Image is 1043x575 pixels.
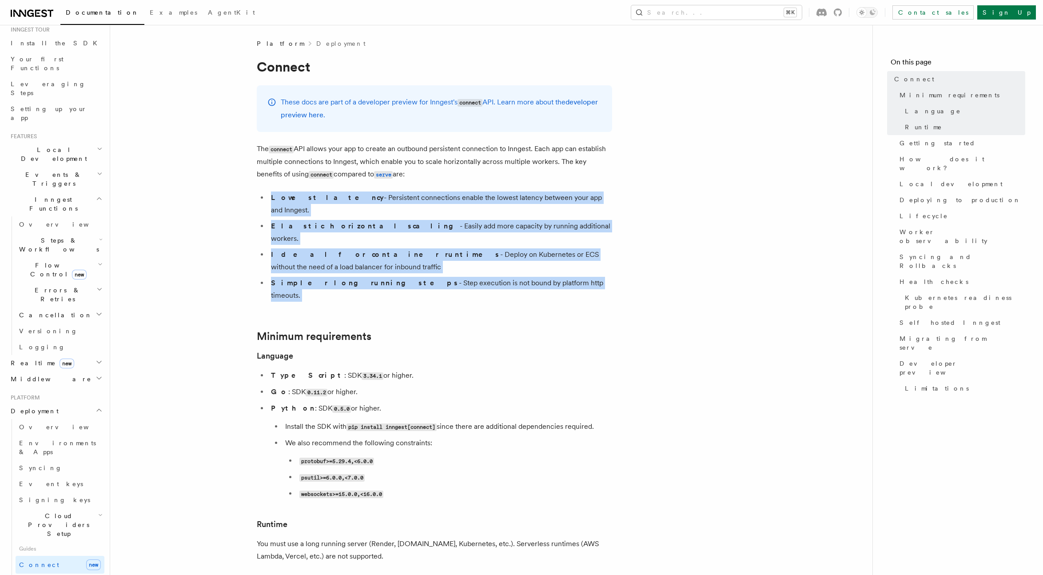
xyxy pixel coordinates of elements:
li: - Persistent connections enable the lowest latency between your app and Inngest. [268,192,612,216]
button: Events & Triggers [7,167,104,192]
span: Overview [19,221,111,228]
span: Developer preview [900,359,1025,377]
a: Minimum requirements [896,87,1025,103]
span: Realtime [7,359,74,367]
code: connect [309,171,334,179]
span: Middleware [7,375,92,383]
button: Flow Controlnew [16,257,104,282]
a: Deployment [316,39,366,48]
li: - Step execution is not bound by platform http timeouts. [268,277,612,302]
a: How does it work? [896,151,1025,176]
a: Leveraging Steps [7,76,104,101]
span: Leveraging Steps [11,80,86,96]
strong: Python [271,404,315,412]
button: Local Development [7,142,104,167]
span: Connect [894,75,934,84]
code: websockets>=15.0.0,<16.0.0 [299,491,383,498]
li: We also recommend the following constraints: [283,437,612,500]
li: Install the SDK with since there are additional dependencies required. [283,420,612,433]
a: Your first Functions [7,51,104,76]
a: Setting up your app [7,101,104,126]
span: Platform [7,394,40,401]
a: Getting started [896,135,1025,151]
span: How does it work? [900,155,1025,172]
a: Lifecycle [896,208,1025,224]
h4: On this page [891,57,1025,71]
a: Syncing and Rollbacks [896,249,1025,274]
li: : SDK or higher. [268,369,612,382]
button: Inngest Functions [7,192,104,216]
span: Runtime [905,123,942,132]
span: Migrating from serve [900,334,1025,352]
span: Limitations [905,384,969,393]
span: Minimum requirements [900,91,999,100]
a: AgentKit [203,3,260,24]
code: connect [458,99,482,107]
span: Lifecycle [900,212,948,220]
a: Self hosted Inngest [896,315,1025,331]
span: Logging [19,343,65,351]
span: Features [7,133,37,140]
span: Versioning [19,327,78,335]
strong: Elastic horizontal scaling [271,222,460,230]
span: Install the SDK [11,40,103,47]
a: Environments & Apps [16,435,104,460]
span: Deploying to production [900,196,1021,204]
button: Cancellation [16,307,104,323]
a: Examples [144,3,203,24]
button: Realtimenew [7,355,104,371]
strong: Ideal for container runtimes [271,250,500,259]
span: Cancellation [16,311,92,319]
a: Contact sales [892,5,974,20]
span: Platform [257,39,304,48]
span: new [86,559,101,570]
span: Event keys [19,480,83,487]
span: new [60,359,74,368]
span: Signing keys [19,496,90,503]
a: Overview [16,419,104,435]
span: Syncing [19,464,62,471]
span: Documentation [66,9,139,16]
li: - Deploy on Kubernetes or ECS without the need of a load balancer for inbound traffic [268,248,612,273]
a: Sign Up [977,5,1036,20]
a: Local development [896,176,1025,192]
a: Health checks [896,274,1025,290]
li: : SDK or higher. [268,402,612,500]
a: Developer preview [896,355,1025,380]
code: connect [269,146,294,153]
span: Setting up your app [11,105,87,121]
strong: Go [271,387,288,396]
code: psutil>=6.0.0,<7.0.0 [299,474,365,482]
strong: Lowest latency [271,193,384,202]
a: Migrating from serve [896,331,1025,355]
li: - Easily add more capacity by running additional workers. [268,220,612,245]
a: Syncing [16,460,104,476]
button: Search...⌘K [631,5,802,20]
span: AgentKit [208,9,255,16]
span: Cloud Providers Setup [16,511,98,538]
span: Syncing and Rollbacks [900,252,1025,270]
span: Deployment [7,407,59,415]
a: Language [901,103,1025,119]
span: Getting started [900,139,975,148]
code: pip install inngest[connect] [346,423,437,431]
span: Self hosted Inngest [900,318,1000,327]
a: Documentation [60,3,144,25]
code: 3.34.1 [362,372,383,380]
button: Toggle dark mode [856,7,878,18]
span: Local Development [7,145,97,163]
span: Your first Functions [11,56,64,72]
button: Cloud Providers Setup [16,508,104,542]
button: Middleware [7,371,104,387]
span: Guides [16,542,104,556]
a: Minimum requirements [257,330,371,343]
a: serve [374,170,393,178]
button: Steps & Workflows [16,232,104,257]
code: 0.11.2 [306,389,327,396]
a: Overview [16,216,104,232]
button: Errors & Retries [16,282,104,307]
a: Connectnew [16,556,104,574]
span: Language [905,107,961,116]
span: Environments & Apps [19,439,96,455]
h1: Connect [257,59,612,75]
